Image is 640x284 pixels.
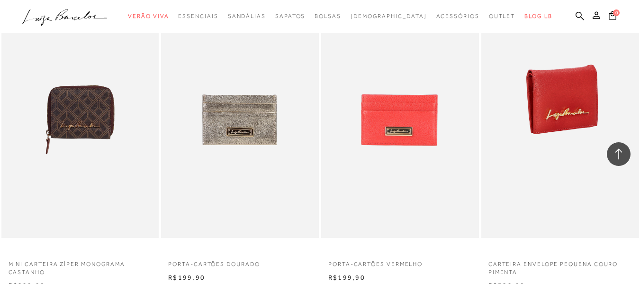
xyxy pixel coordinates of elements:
a: categoryNavScreenReaderText [315,8,341,25]
a: PORTA-CARTÕES VERMELHO [321,255,479,268]
span: Essenciais [178,13,218,19]
span: 0 [613,9,620,16]
a: MINI CARTEIRA ZÍPER MONOGRAMA CASTANHO MINI CARTEIRA ZÍPER MONOGRAMA CASTANHO [2,3,158,237]
a: PORTA-CARTÕES DOURADO [161,255,319,268]
a: categoryNavScreenReaderText [436,8,479,25]
img: CARTEIRA ENVELOPE PEQUENA COURO PIMENTA [482,1,639,238]
span: Outlet [489,13,515,19]
img: PORTA-CARTÕES VERMELHO [322,3,478,237]
span: Verão Viva [128,13,169,19]
span: R$199,90 [328,274,365,281]
a: noSubCategoriesText [351,8,427,25]
span: Bolsas [315,13,341,19]
span: Acessórios [436,13,479,19]
a: CARTEIRA ENVELOPE PEQUENA COURO PIMENTA [481,255,639,276]
a: categoryNavScreenReaderText [178,8,218,25]
a: CARTEIRA ENVELOPE PEQUENA COURO PIMENTA [482,3,638,237]
span: BLOG LB [524,13,552,19]
img: PORTA-CARTÕES DOURADO [162,3,318,237]
a: MINI CARTEIRA ZÍPER MONOGRAMA CASTANHO [1,255,159,276]
span: R$199,90 [168,274,205,281]
span: Sandálias [228,13,266,19]
a: categoryNavScreenReaderText [228,8,266,25]
a: BLOG LB [524,8,552,25]
a: PORTA-CARTÕES VERMELHO PORTA-CARTÕES VERMELHO [322,3,478,237]
a: categoryNavScreenReaderText [128,8,169,25]
a: categoryNavScreenReaderText [275,8,305,25]
span: Sapatos [275,13,305,19]
span: [DEMOGRAPHIC_DATA] [351,13,427,19]
img: MINI CARTEIRA ZÍPER MONOGRAMA CASTANHO [2,3,158,237]
button: 0 [606,10,619,23]
a: categoryNavScreenReaderText [489,8,515,25]
a: PORTA-CARTÕES DOURADO PORTA-CARTÕES DOURADO [162,3,318,237]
